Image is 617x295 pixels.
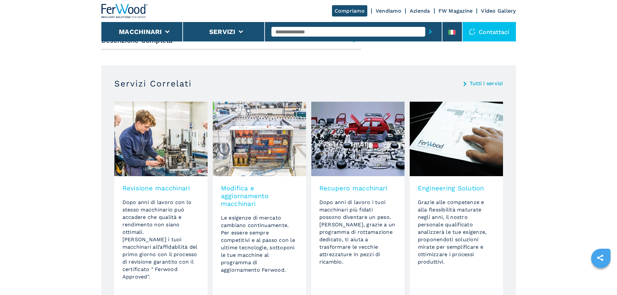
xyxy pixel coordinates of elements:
div: Contattaci [463,22,516,41]
img: image [410,102,503,176]
h3: Engineering Solution [418,184,495,192]
img: image [311,102,405,176]
a: FW Magazine [439,8,473,14]
iframe: Chat [589,266,612,290]
span: Le esigenze di mercato cambiano continuamente. Per essere sempre competitivi e al passo con le ul... [221,215,295,273]
img: Contattaci [469,28,475,35]
a: Azienda [410,8,430,14]
a: Video Gallery [481,8,516,14]
h3: Recupero macchinari [319,184,396,192]
button: submit-button [425,24,435,39]
h3: Modifica e aggiornamento macchinari [221,184,298,208]
img: image [213,102,306,176]
a: Compriamo [332,5,367,17]
a: Vendiamo [376,8,401,14]
a: sharethis [592,250,608,266]
span: Grazie alle competenze e alla flessibilità maturate negli anni, il nostro personale qualificato a... [418,199,487,265]
button: Macchinari [119,28,162,36]
h3: Revisione macchinari [122,184,200,192]
button: Servizi [209,28,235,36]
: Dopo anni di lavoro con lo stesso macchinario può accadere che qualità e rendimento non siano ott... [122,199,197,280]
img: image [114,102,208,176]
span: Dopo anni di lavoro i tuoi macchinari più fidati possono diventare un peso. [PERSON_NAME], grazie... [319,199,395,265]
h3: Servizi Correlati [114,78,192,89]
a: Tutti i servizi [470,81,503,86]
img: Ferwood [101,4,148,18]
